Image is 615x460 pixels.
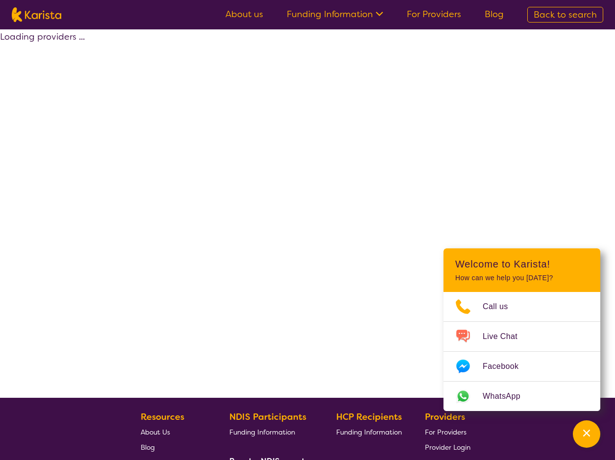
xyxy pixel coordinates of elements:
a: Funding Information [336,424,402,439]
ul: Choose channel [443,292,600,411]
img: Karista logo [12,7,61,22]
span: Provider Login [425,443,470,452]
button: Channel Menu [573,420,600,448]
span: Live Chat [483,329,529,344]
b: NDIS Participants [229,411,306,423]
b: Providers [425,411,465,423]
span: Blog [141,443,155,452]
a: Web link opens in a new tab. [443,382,600,411]
span: For Providers [425,428,467,436]
a: For Providers [407,8,461,20]
span: Back to search [534,9,597,21]
a: Blog [141,439,206,455]
span: Facebook [483,359,530,374]
b: HCP Recipients [336,411,402,423]
b: Resources [141,411,184,423]
span: WhatsApp [483,389,532,404]
span: Funding Information [229,428,295,436]
a: About Us [141,424,206,439]
a: Blog [485,8,504,20]
a: About us [225,8,263,20]
a: Provider Login [425,439,470,455]
p: How can we help you [DATE]? [455,274,589,282]
span: About Us [141,428,170,436]
a: For Providers [425,424,470,439]
span: Call us [483,299,520,314]
div: Channel Menu [443,248,600,411]
h2: Welcome to Karista! [455,258,589,270]
a: Back to search [527,7,603,23]
a: Funding Information [287,8,383,20]
span: Funding Information [336,428,402,436]
a: Funding Information [229,424,314,439]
